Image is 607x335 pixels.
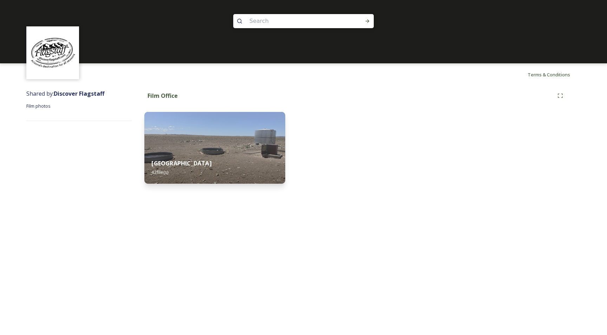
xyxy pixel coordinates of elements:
a: Terms & Conditions [528,70,581,79]
input: Search [246,13,342,29]
span: Shared by: [26,90,104,97]
strong: Film Office [148,92,178,100]
span: Film photos [26,103,51,109]
img: Untitled%20design%20(1).png [27,27,78,78]
span: Terms & Conditions [528,71,570,78]
strong: [GEOGRAPHIC_DATA] [151,159,211,167]
span: 42 file(s) [151,169,168,175]
strong: Discover Flagstaff [54,90,104,97]
img: 47729d90-4553-46b1-98d8-a57db94a6302.jpg [144,112,285,184]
